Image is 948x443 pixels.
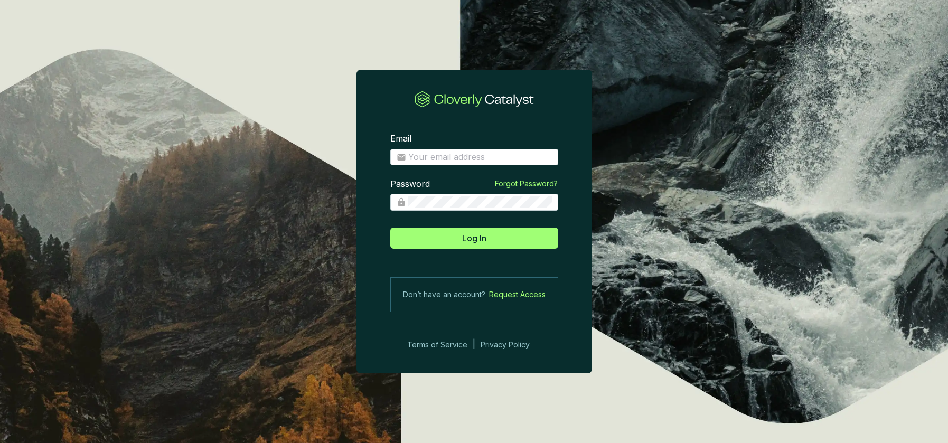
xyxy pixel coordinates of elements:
[462,232,486,244] span: Log In
[390,133,411,145] label: Email
[408,196,552,208] input: Password
[495,178,558,189] a: Forgot Password?
[390,228,558,249] button: Log In
[473,338,475,351] div: |
[481,338,544,351] a: Privacy Policy
[390,178,430,190] label: Password
[489,288,546,301] a: Request Access
[408,152,552,163] input: Email
[404,338,467,351] a: Terms of Service
[403,288,485,301] span: Don’t have an account?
